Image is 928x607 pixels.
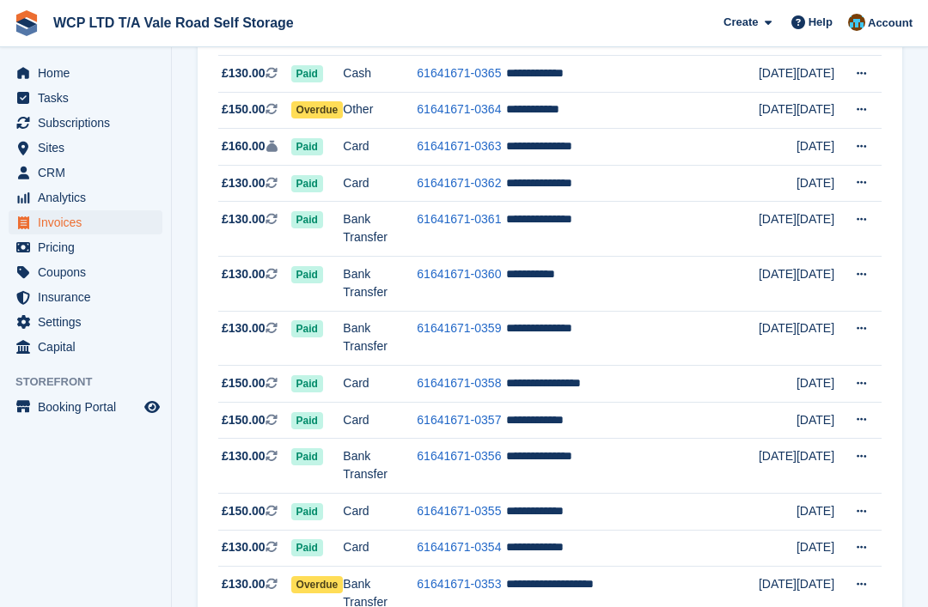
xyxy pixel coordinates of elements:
span: Settings [38,310,141,334]
span: Booking Portal [38,395,141,419]
span: £130.00 [222,319,266,337]
td: [DATE] [797,493,846,530]
span: Paid [291,65,323,82]
span: Paid [291,539,323,556]
img: stora-icon-8386f47178a22dfd0bd8f6a31ec36ba5ce8667c1dd55bd0f319d3a0aa187defe.svg [14,10,40,36]
td: [DATE] [759,92,797,129]
span: £130.00 [222,575,266,593]
span: Paid [291,138,323,155]
span: Paid [291,320,323,337]
a: menu [9,136,162,160]
a: menu [9,310,162,334]
td: Card [343,129,417,166]
a: menu [9,185,162,209]
span: Pricing [38,235,141,259]
span: £130.00 [222,265,266,283]
span: Account [868,15,913,32]
span: £150.00 [222,411,266,429]
a: 61641671-0360 [417,267,501,281]
td: [DATE] [797,311,846,366]
td: [DATE] [797,129,846,166]
span: Paid [291,412,323,429]
span: Insurance [38,285,141,309]
span: Analytics [38,185,141,209]
span: Paid [291,448,323,465]
a: 61641671-0353 [417,577,501,591]
span: £130.00 [222,174,266,192]
td: [DATE] [797,56,846,93]
a: menu [9,86,162,110]
span: £130.00 [222,538,266,556]
span: Invoices [38,210,141,234]
a: 61641671-0359 [417,321,501,335]
span: Paid [291,175,323,192]
td: Card [343,493,417,530]
span: £130.00 [222,64,266,82]
a: 61641671-0365 [417,66,501,80]
span: £150.00 [222,100,266,118]
span: £150.00 [222,502,266,520]
td: Card [343,530,417,567]
td: [DATE] [759,311,797,366]
span: CRM [38,161,141,185]
td: Cash [343,56,417,93]
td: [DATE] [797,257,846,312]
span: Paid [291,211,323,228]
span: Subscriptions [38,111,141,135]
a: menu [9,111,162,135]
td: Bank Transfer [343,311,417,366]
span: Capital [38,335,141,359]
a: 61641671-0362 [417,176,501,190]
a: menu [9,210,162,234]
td: [DATE] [797,202,846,257]
td: Bank Transfer [343,257,417,312]
td: [DATE] [759,257,797,312]
td: Other [343,92,417,129]
span: Paid [291,375,323,392]
td: [DATE] [797,439,846,494]
span: £130.00 [222,447,266,465]
a: Preview store [142,397,162,417]
td: [DATE] [759,56,797,93]
a: 61641671-0358 [417,376,501,390]
span: Paid [291,266,323,283]
td: Card [343,165,417,202]
span: Home [38,61,141,85]
a: 61641671-0354 [417,540,501,554]
span: Coupons [38,260,141,284]
a: menu [9,235,162,259]
span: £150.00 [222,374,266,392]
span: Overdue [291,101,344,118]
a: menu [9,260,162,284]
td: Card [343,402,417,439]
a: 61641671-0355 [417,504,501,518]
td: [DATE] [797,92,846,129]
span: Create [723,14,758,31]
span: Storefront [15,373,171,391]
a: 61641671-0364 [417,102,501,116]
a: menu [9,61,162,85]
td: Bank Transfer [343,202,417,257]
a: menu [9,395,162,419]
td: Bank Transfer [343,439,417,494]
img: Kirsty williams [848,14,865,31]
span: Tasks [38,86,141,110]
td: [DATE] [797,366,846,403]
a: menu [9,285,162,309]
a: 61641671-0357 [417,413,501,427]
span: £160.00 [222,137,266,155]
a: 61641671-0363 [417,139,501,153]
td: [DATE] [759,439,797,494]
a: menu [9,335,162,359]
span: Help [809,14,833,31]
td: [DATE] [759,202,797,257]
a: WCP LTD T/A Vale Road Self Storage [46,9,301,37]
span: Paid [291,503,323,520]
td: [DATE] [797,402,846,439]
td: Card [343,366,417,403]
td: [DATE] [797,530,846,567]
a: menu [9,161,162,185]
a: 61641671-0361 [417,212,501,226]
span: Overdue [291,576,344,593]
span: £130.00 [222,210,266,228]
